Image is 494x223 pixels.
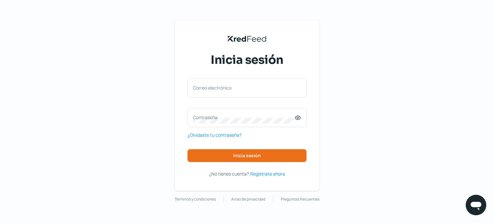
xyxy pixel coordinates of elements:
span: Inicia sesión [233,153,261,158]
label: Contraseña [193,114,295,120]
span: Inicia sesión [211,52,283,68]
button: Inicia sesión [188,149,306,162]
a: Preguntas frecuentes [281,196,319,203]
a: Términos y condiciones [175,196,216,203]
label: Correo electrónico [193,85,295,91]
span: ¿No tienes cuenta? [209,171,249,177]
img: chatIcon [470,199,482,211]
a: Aviso de privacidad [231,196,265,203]
a: Regístrate ahora [250,170,285,178]
a: ¿Olvidaste tu contraseña? [188,131,242,139]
